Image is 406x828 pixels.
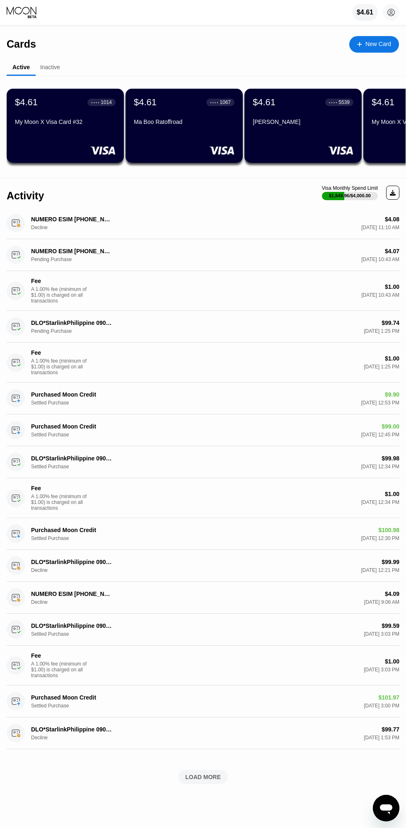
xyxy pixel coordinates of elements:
div: NUMERO ESIM [PHONE_NUMBER] ES [31,216,114,223]
div: Purchased Moon Credit [31,694,114,701]
div: Purchased Moon CreditSettled Purchase$101.97[DATE] 3:00 PM [7,685,399,717]
div: $4.61 [352,4,378,21]
div: A 1.00% fee (minimum of $1.00) is charged on all transactions [31,358,93,375]
div: DLO*StarlinkPhilippine 090000000 PHDecline$99.99[DATE] 12:21 PM [7,550,399,582]
div: $1.00 [385,658,399,665]
div: Purchased Moon Credit [31,423,114,430]
div: Purchased Moon Credit [31,527,114,533]
div: $4.61 [357,9,373,16]
div: Decline [31,567,72,573]
div: 5539 [338,99,350,105]
div: DLO*StarlinkPhilippine 090000000 PH [31,726,114,733]
div: Visa Monthly Spend Limit$1,649.96/$4,000.00 [322,185,378,200]
div: [DATE] 12:30 PM [361,535,399,541]
div: $99.74 [382,320,399,326]
div: [DATE] 3:00 PM [364,703,399,709]
div: DLO*StarlinkPhilippine 090000000 PH [31,559,114,565]
div: ● ● ● ● [91,101,99,104]
div: [DATE] 11:10 AM [361,225,399,230]
div: $4.61● ● ● ●5539[PERSON_NAME] [244,89,362,163]
div: Active [12,64,30,70]
div: Pending Purchase [31,328,72,334]
div: Fee [31,652,114,659]
div: $101.97 [378,694,399,701]
div: Settled Purchase [31,631,72,637]
div: $99.59 [382,622,399,629]
div: $4.61 [15,97,38,108]
div: $1.00 [385,355,399,362]
div: 1067 [220,99,231,105]
div: $1,649.96 / $4,000.00 [329,193,371,198]
div: $4.61 [253,97,275,108]
div: $4.09 [385,591,399,597]
div: FeeA 1.00% fee (minimum of $1.00) is charged on all transactions$1.00[DATE] 3:03 PM [7,646,399,685]
div: A 1.00% fee (minimum of $1.00) is charged on all transactions [31,286,93,304]
div: $4.61 [134,97,157,108]
div: [DATE] 12:53 PM [361,400,399,406]
div: $99.77 [382,726,399,733]
div: DLO*StarlinkPhilippine 090000000 PHSettled Purchase$99.98[DATE] 12:34 PM [7,446,399,478]
div: NUMERO ESIM [PHONE_NUMBER] ESDecline$4.09[DATE] 9:06 AM [7,582,399,614]
div: Activity [7,190,44,202]
div: [DATE] 1:25 PM [364,364,399,370]
div: Fee [31,349,114,356]
div: [DATE] 12:21 PM [361,567,399,573]
div: LOAD MORE [185,773,221,781]
div: NUMERO ESIM [PHONE_NUMBER] ESDecline$4.08[DATE] 11:10 AM [7,207,399,239]
div: Ma Boo Ratoffroad [134,119,234,125]
div: A 1.00% fee (minimum of $1.00) is charged on all transactions [31,494,93,511]
div: My Moon X Visa Card #32 [15,119,116,125]
div: DLO*StarlinkPhilippine 090000000 PH [31,622,114,629]
div: DLO*StarlinkPhilippine 090000000 PH [31,455,114,462]
div: FeeA 1.00% fee (minimum of $1.00) is charged on all transactions$1.00[DATE] 12:34 PM [7,478,399,518]
div: $4.08 [385,216,399,223]
div: NUMERO ESIM [PHONE_NUMBER] ES [31,591,114,597]
div: DLO*StarlinkPhilippine 090000000 PHSettled Purchase$99.59[DATE] 3:03 PM [7,614,399,646]
iframe: Button to launch messaging window [373,795,399,821]
div: Inactive [40,64,60,70]
div: DLO*StarlinkPhilippine 090000000 PHDecline$99.77[DATE] 1:53 PM [7,717,399,749]
div: NUMERO ESIM [PHONE_NUMBER] ES [31,248,114,254]
div: [DATE] 12:45 PM [361,432,399,438]
div: [DATE] 3:03 PM [364,631,399,637]
div: Cards [7,38,36,50]
div: [DATE] 3:03 PM [364,667,399,673]
div: [DATE] 10:43 AM [361,257,399,262]
div: $4.07 [385,248,399,254]
div: Settled Purchase [31,432,72,438]
div: Decline [31,599,72,605]
div: DLO*StarlinkPhilippine 090000000 PHPending Purchase$99.74[DATE] 1:25 PM [7,311,399,343]
div: Purchased Moon Credit [31,391,114,398]
div: ● ● ● ● [329,101,337,104]
div: New Card [349,36,399,53]
div: NUMERO ESIM [PHONE_NUMBER] ESPending Purchase$4.07[DATE] 10:43 AM [7,239,399,271]
div: [PERSON_NAME] [253,119,353,125]
div: Decline [31,735,72,741]
div: Fee [31,278,114,284]
div: Purchased Moon CreditSettled Purchase$9.90[DATE] 12:53 PM [7,383,399,414]
div: Settled Purchase [31,535,72,541]
div: Fee [31,485,114,491]
div: $1.00 [385,491,399,497]
div: $1.00 [385,283,399,290]
div: Purchased Moon CreditSettled Purchase$99.00[DATE] 12:45 PM [7,414,399,446]
div: Settled Purchase [31,703,72,709]
div: Pending Purchase [31,257,72,262]
div: $99.00 [382,423,399,430]
div: $4.61● ● ● ●1067Ma Boo Ratoffroad [126,89,243,163]
div: Decline [31,225,72,230]
div: [DATE] 1:53 PM [364,735,399,741]
div: Settled Purchase [31,400,72,406]
div: [DATE] 9:06 AM [364,599,399,605]
div: [DATE] 12:34 PM [361,499,399,505]
div: ● ● ● ● [210,101,218,104]
div: Purchased Moon CreditSettled Purchase$100.98[DATE] 12:30 PM [7,518,399,550]
div: New Card [365,41,391,48]
div: $9.90 [385,391,399,398]
div: 1014 [101,99,112,105]
div: DLO*StarlinkPhilippine 090000000 PH [31,320,114,326]
div: [DATE] 1:25 PM [364,328,399,334]
div: $4.61 [372,97,394,108]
